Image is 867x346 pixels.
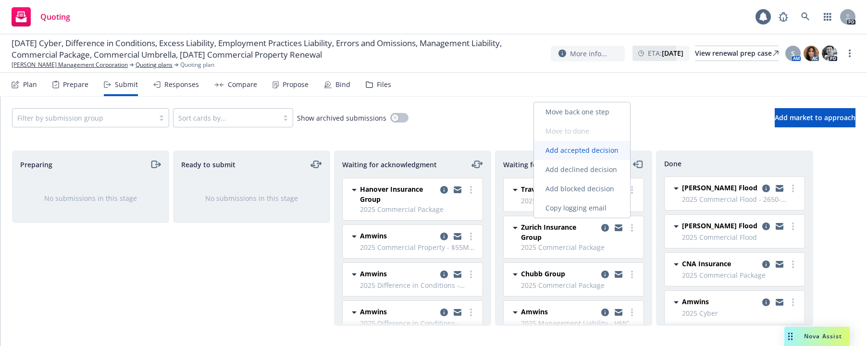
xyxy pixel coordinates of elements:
[521,196,638,206] span: 2025 Commercial Package
[632,159,644,170] a: moveLeft
[452,231,463,242] a: copy logging email
[40,13,70,21] span: Quoting
[471,159,483,170] a: moveLeftRight
[774,7,793,26] a: Report a Bug
[626,184,638,196] a: more
[438,269,450,280] a: copy logging email
[12,37,543,61] span: [DATE] Cyber, Difference in Conditions, Excess Liability, Employment Practices Liability, Errors ...
[787,183,799,194] a: more
[534,184,626,193] span: Add blocked decision
[181,160,235,170] span: Ready to submit
[521,222,597,242] span: Zurich Insurance Group
[12,61,128,69] a: [PERSON_NAME] Management Corporation
[682,308,799,318] span: 2025 Cyber
[521,318,638,328] span: 2025 Management Liability - HMC $2M DO/EO, $1M EPL
[452,269,463,280] a: copy logging email
[335,81,350,88] div: Bind
[360,280,477,290] span: 2025 Difference in Conditions - $10M xs $10M DIC - Main Program
[682,232,799,242] span: 2025 Commercial Flood
[20,160,52,170] span: Preparing
[452,307,463,318] a: copy logging email
[570,49,607,59] span: More info...
[360,307,387,317] span: Amwins
[465,231,477,242] a: more
[28,193,153,203] div: No submissions in this stage
[63,81,88,88] div: Prepare
[465,184,477,196] a: more
[695,46,779,61] a: View renewal prep case
[534,203,618,212] span: Copy logging email
[360,318,477,328] span: 2025 Difference in Conditions - $2.5M PO $5M xs $5M DIC - Main Program
[521,184,586,194] span: Travelers Insurance
[682,221,757,231] span: [PERSON_NAME] Flood
[342,160,437,170] span: Waiting for acknowledgment
[626,269,638,280] a: more
[360,269,387,279] span: Amwins
[465,307,477,318] a: more
[775,113,855,122] span: Add market to approach
[787,221,799,232] a: more
[599,222,611,234] a: copy logging email
[180,61,214,69] span: Quoting plan
[189,193,314,203] div: No submissions in this stage
[784,327,850,346] button: Nova Assist
[534,126,601,136] span: Move to done
[360,242,477,252] span: 2025 Commercial Property - $55M xs $20M DIC - Main Program
[774,183,785,194] a: copy logging email
[613,222,624,234] a: copy logging email
[818,7,837,26] a: Switch app
[682,259,731,269] span: CNA Insurance
[774,221,785,232] a: copy logging email
[626,307,638,318] a: more
[804,46,819,61] img: photo
[377,81,391,88] div: Files
[787,297,799,308] a: more
[760,221,772,232] a: copy logging email
[438,184,450,196] a: copy logging email
[164,81,199,88] div: Responses
[534,107,621,116] span: Move back one step
[648,48,683,58] span: ETA :
[613,307,624,318] a: copy logging email
[438,231,450,242] a: copy logging email
[228,81,257,88] div: Compare
[662,49,683,58] strong: [DATE]
[760,297,772,308] a: copy logging email
[23,81,37,88] div: Plan
[774,259,785,270] a: copy logging email
[760,183,772,194] a: copy logging email
[360,204,477,214] span: 2025 Commercial Package
[438,307,450,318] a: copy logging email
[804,332,842,340] span: Nova Assist
[521,307,548,317] span: Amwins
[760,259,772,270] a: copy logging email
[844,48,855,59] a: more
[149,159,161,170] a: moveRight
[521,280,638,290] span: 2025 Commercial Package
[360,231,387,241] span: Amwins
[822,46,837,61] img: photo
[521,242,638,252] span: 2025 Commercial Package
[775,108,855,127] button: Add market to approach
[136,61,173,69] a: Quoting plans
[551,46,625,62] button: More info...
[360,184,436,204] span: Hanover Insurance Group
[8,3,74,30] a: Quoting
[452,184,463,196] a: copy logging email
[613,269,624,280] a: copy logging email
[791,49,795,59] span: S
[310,159,322,170] a: moveLeftRight
[599,307,611,318] a: copy logging email
[115,81,138,88] div: Submit
[283,81,309,88] div: Propose
[503,160,569,170] span: Waiting for decision
[534,146,630,155] span: Add accepted decision
[599,269,611,280] a: copy logging email
[796,7,815,26] a: Search
[774,297,785,308] a: copy logging email
[682,270,799,280] span: 2025 Commercial Package
[297,113,386,123] span: Show archived submissions
[626,222,638,234] a: more
[682,183,757,193] span: [PERSON_NAME] Flood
